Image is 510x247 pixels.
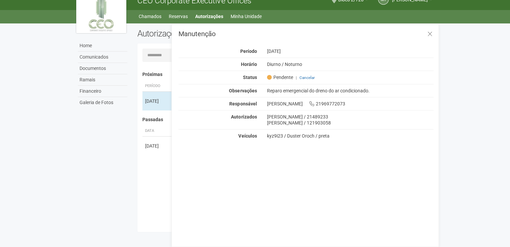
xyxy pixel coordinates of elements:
strong: Status [243,75,257,80]
h3: Manutenção [178,30,433,37]
div: [PERSON_NAME] / 121903058 [267,120,433,126]
a: Ramais [78,74,127,86]
a: Cancelar [299,75,314,80]
th: Data [142,126,172,137]
strong: Veículos [238,133,257,139]
a: Autorizações [195,12,223,21]
h2: Autorizações [137,28,280,38]
div: [DATE] [145,98,170,104]
div: [DATE] [145,143,170,149]
strong: Autorizados [231,114,257,119]
a: Minha Unidade [231,12,262,21]
strong: Período [240,49,257,54]
div: kyz9i23 / Duster Oroch / preta [267,133,433,139]
h4: Passadas [142,117,429,122]
div: [PERSON_NAME] 21969772073 [262,101,438,107]
a: Reservas [169,12,188,21]
a: Comunicados [78,52,127,63]
a: Galeria de Fotos [78,97,127,108]
span: Pendente [267,74,293,80]
strong: Responsável [229,101,257,106]
strong: Observações [229,88,257,93]
a: Home [78,40,127,52]
a: Documentos [78,63,127,74]
a: Financeiro [78,86,127,97]
div: Reparo emergencial do dreno do ar condicionado. [262,88,438,94]
th: Período [142,81,172,92]
strong: Horário [241,62,257,67]
div: Diurno / Noturno [262,61,438,67]
span: | [295,75,296,80]
a: Chamados [139,12,161,21]
div: [DATE] [262,48,438,54]
div: [PERSON_NAME] / 21489233 [267,114,433,120]
h4: Próximas [142,72,429,77]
